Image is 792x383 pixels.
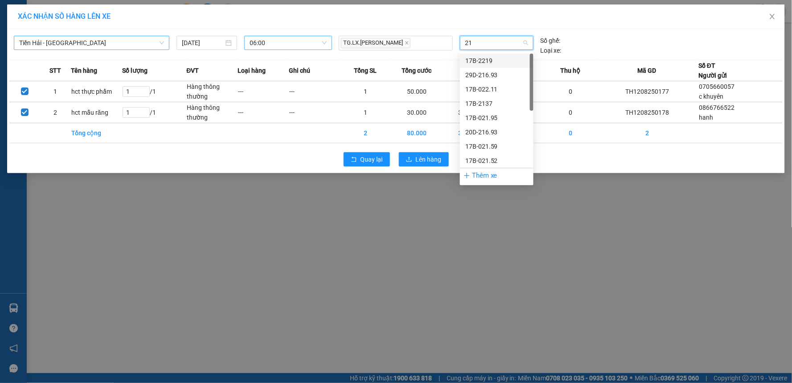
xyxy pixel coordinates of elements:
[465,142,528,151] div: 17B-021.59
[465,127,528,137] div: 20D-216.93
[140,108,149,112] span: Increase Value
[560,66,580,75] span: Thu hộ
[460,139,533,154] div: 17B-021.59
[71,123,122,143] td: Tổng cộng
[698,61,727,80] div: Số ĐT Người gửi
[289,102,340,123] td: ---
[142,87,148,92] span: up
[11,11,56,56] img: logo.jpg
[238,66,266,75] span: Loại hàng
[187,81,238,102] td: Hàng thông thường
[71,66,97,75] span: Tên hàng
[460,82,533,96] div: 17B-022.11
[460,54,533,68] div: 17B-2219
[460,154,533,168] div: 17B-021.52
[465,70,528,80] div: 29D-216.93
[699,114,713,121] span: hanh
[182,38,224,48] input: 12/08/2025
[460,125,533,139] div: 20D-216.93
[250,36,327,50] span: 06:00
[289,66,310,75] span: Ghi chú
[142,108,148,113] span: up
[406,156,412,163] span: upload
[142,92,148,97] span: down
[638,66,657,75] span: Mã GD
[340,81,391,102] td: 1
[391,81,443,102] td: 50.000
[18,12,111,21] span: XÁC NHẬN SỐ HÀNG LÊN XE
[545,81,596,102] td: 0
[465,156,528,166] div: 17B-021.52
[341,38,410,48] span: TG.LX.[PERSON_NAME]
[769,13,776,20] span: close
[465,84,528,94] div: 17B-022.11
[142,112,148,118] span: down
[391,102,443,123] td: 30.000
[71,81,122,102] td: hct thực phẩm
[699,83,735,90] span: 0705660057
[351,156,357,163] span: rollback
[140,87,149,92] span: Increase Value
[187,66,199,75] span: ĐVT
[460,168,533,183] div: Thêm xe
[122,66,148,75] span: Số lượng
[596,102,699,123] td: TH1208250178
[71,102,122,123] td: hct mẫu răng
[391,123,443,143] td: 80.000
[238,102,289,123] td: ---
[402,66,432,75] span: Tổng cước
[122,102,187,123] td: / 1
[699,93,723,100] span: c khuyên
[405,41,409,45] span: close
[140,112,149,117] span: Decrease Value
[187,102,238,123] td: Hàng thông thường
[443,102,494,123] td: 30.000
[460,111,533,125] div: 17B-021.95
[340,123,391,143] td: 2
[40,81,71,102] td: 1
[545,102,596,123] td: 0
[545,123,596,143] td: 0
[596,81,699,102] td: TH1208250177
[464,172,470,179] span: plus
[399,152,449,167] button: uploadLên hàng
[238,81,289,102] td: ---
[465,113,528,123] div: 17B-021.95
[465,56,528,66] div: 17B-2219
[460,68,533,82] div: 29D-216.93
[541,36,561,46] span: Số ghế:
[83,22,373,33] li: 237 [PERSON_NAME] , [GEOGRAPHIC_DATA]
[361,154,383,164] span: Quay lại
[541,46,562,55] span: Loại xe:
[140,92,149,96] span: Decrease Value
[19,36,164,50] span: Tiền Hải - Thái Bình
[465,99,528,108] div: 17B-2137
[49,66,61,75] span: STT
[443,123,494,143] td: 30.000
[344,152,390,167] button: rollbackQuay lại
[289,81,340,102] td: ---
[699,104,735,111] span: 0866766522
[122,81,187,102] td: / 1
[460,96,533,111] div: 17B-2137
[40,102,71,123] td: 2
[416,154,442,164] span: Lên hàng
[83,33,373,44] li: Hotline: 1900 3383, ĐT/Zalo : 0862837383
[11,65,133,95] b: GỬI : VP [GEOGRAPHIC_DATA]
[596,123,699,143] td: 2
[354,66,377,75] span: Tổng SL
[340,102,391,123] td: 1
[443,81,494,102] td: 0
[760,4,785,29] button: Close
